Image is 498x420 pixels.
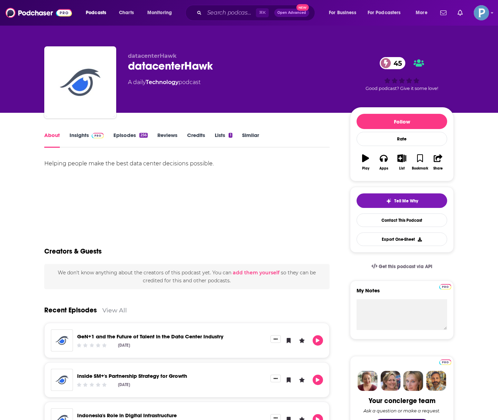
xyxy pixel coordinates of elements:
div: Share [433,166,443,171]
button: tell me why sparkleTell Me Why [357,193,447,208]
img: Jon Profile [426,371,446,391]
a: About [44,132,60,148]
div: 1 [229,133,232,138]
div: [DATE] [118,343,130,348]
span: Get this podcast via API [379,264,432,270]
div: List [399,166,405,171]
a: Credits [187,132,205,148]
button: open menu [324,7,365,18]
button: add them yourself [233,270,279,275]
span: For Business [329,8,356,18]
div: Helping people make the best data center decisions possible. [44,159,330,168]
span: New [296,4,309,11]
button: Apps [375,150,393,175]
span: Logged in as PiperComms [474,5,489,20]
input: Search podcasts, credits, & more... [204,7,256,18]
a: Get this podcast via API [366,258,438,275]
div: Ask a question or make a request. [363,408,440,413]
div: Play [362,166,369,171]
a: 45 [380,57,405,69]
button: Show profile menu [474,5,489,20]
a: InsightsPodchaser Pro [70,132,104,148]
img: Podchaser Pro [439,359,451,365]
button: Show More Button [270,375,281,382]
button: Leave a Rating [297,375,307,385]
a: Indonesia's Role in Digital Infrastructure [77,412,177,419]
a: GeN+1 and the Future of Talent in the Data Center Industry [77,333,223,340]
button: open menu [142,7,181,18]
img: Podchaser Pro [92,133,104,138]
div: Search podcasts, credits, & more... [192,5,322,21]
div: [DATE] [118,382,130,387]
button: Play [313,375,323,385]
span: Podcasts [86,8,106,18]
button: Bookmark Episode [284,375,294,385]
span: 45 [387,57,405,69]
a: Technology [146,79,178,85]
a: Contact This Podcast [357,213,447,227]
button: Open AdvancedNew [274,9,309,17]
img: Inside SM+'s Partnership Strategy for Growth [51,369,73,391]
button: Share [429,150,447,175]
a: Episodes256 [113,132,148,148]
div: 256 [139,133,148,138]
button: Play [357,150,375,175]
a: Reviews [157,132,177,148]
button: Play [313,335,323,346]
div: Rate [357,132,447,146]
a: Charts [114,7,138,18]
img: Sydney Profile [358,371,378,391]
span: Monitoring [147,8,172,18]
a: Pro website [439,358,451,365]
div: A daily podcast [128,78,201,86]
a: Show notifications dropdown [437,7,449,19]
button: Show More Button [270,335,281,343]
img: Podchaser - Follow, Share and Rate Podcasts [6,6,72,19]
h2: Creators & Guests [44,247,102,256]
label: My Notes [357,287,447,299]
span: Tell Me Why [394,198,418,204]
div: Bookmark [412,166,428,171]
span: For Podcasters [368,8,401,18]
span: More [416,8,427,18]
button: open menu [411,7,436,18]
span: Charts [119,8,134,18]
button: Bookmark Episode [284,335,294,346]
a: Pro website [439,283,451,290]
img: User Profile [474,5,489,20]
span: Good podcast? Give it some love! [366,86,438,91]
button: open menu [81,7,115,18]
div: Community Rating: 0 out of 5 [76,382,108,387]
a: Lists1 [215,132,232,148]
button: Bookmark [411,150,429,175]
span: ⌘ K [256,8,269,17]
button: Follow [357,114,447,129]
span: Open Advanced [277,11,306,15]
div: Your concierge team [369,396,435,405]
span: We don't know anything about the creators of this podcast yet . You can so they can be credited f... [58,270,316,283]
button: open menu [363,7,411,18]
img: GeN+1 and the Future of Talent in the Data Center Industry [51,329,73,351]
a: View All [102,307,127,314]
div: Apps [379,166,388,171]
div: 45Good podcast? Give it some love! [350,53,454,95]
img: Jules Profile [403,371,423,391]
button: Leave a Rating [297,335,307,346]
div: Community Rating: 0 out of 5 [76,343,108,348]
img: datacenterHawk [46,48,115,117]
img: tell me why sparkle [386,198,391,204]
a: Inside SM+'s Partnership Strategy for Growth [77,373,187,379]
img: Podchaser Pro [439,284,451,290]
a: Similar [242,132,259,148]
span: datacenterHawk [128,53,177,59]
a: Recent Episodes [44,306,97,314]
a: Show notifications dropdown [455,7,465,19]
button: Export One-Sheet [357,232,447,246]
img: Barbara Profile [380,371,400,391]
button: List [393,150,411,175]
